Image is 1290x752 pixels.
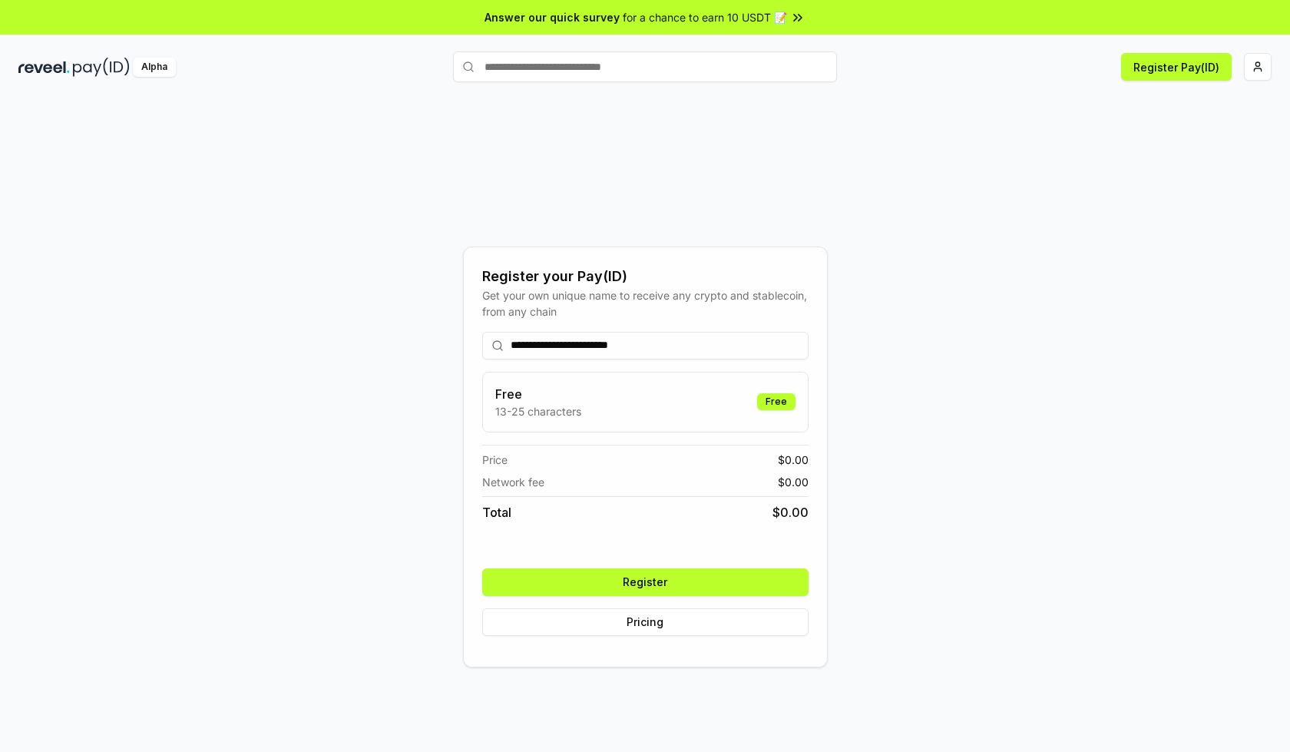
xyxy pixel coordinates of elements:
span: Network fee [482,474,544,490]
span: $ 0.00 [772,503,809,522]
div: Get your own unique name to receive any crypto and stablecoin, from any chain [482,287,809,320]
div: Register your Pay(ID) [482,266,809,287]
span: $ 0.00 [778,452,809,468]
img: pay_id [73,58,130,77]
span: Price [482,452,508,468]
button: Pricing [482,608,809,636]
button: Register Pay(ID) [1121,53,1232,81]
div: Alpha [133,58,176,77]
span: $ 0.00 [778,474,809,490]
p: 13-25 characters [495,403,581,419]
span: for a chance to earn 10 USDT 📝 [623,9,787,25]
img: reveel_dark [18,58,70,77]
div: Free [757,393,795,410]
h3: Free [495,385,581,403]
button: Register [482,568,809,596]
span: Total [482,503,511,522]
span: Answer our quick survey [485,9,620,25]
